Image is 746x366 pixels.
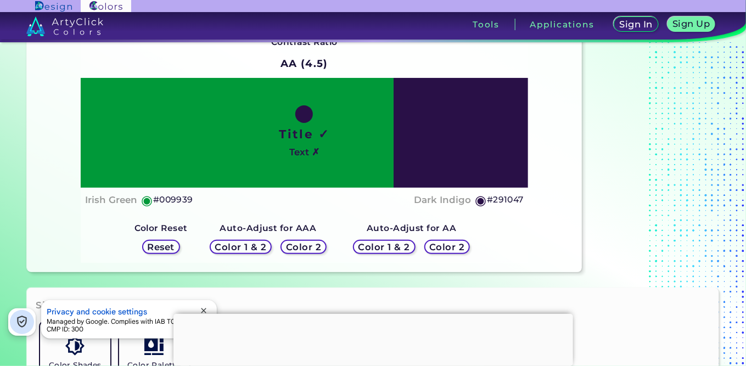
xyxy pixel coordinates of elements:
[26,16,104,36] img: logo_artyclick_colors_white.svg
[36,299,103,312] h3: Similar Tools
[220,223,316,233] strong: Auto-Adjust for AAA
[367,223,456,233] strong: Auto-Adjust for AA
[279,126,329,142] h1: Title ✓
[134,223,188,233] strong: Color Reset
[289,144,319,160] h4: Text ✗
[141,194,153,207] h5: ◉
[473,20,500,29] h3: Tools
[144,336,164,356] img: icon_col_pal_col.svg
[173,314,573,363] iframe: Advertisement
[670,18,713,31] a: Sign Up
[288,243,319,251] h5: Color 2
[616,18,656,31] a: Sign In
[153,193,193,207] h5: #009939
[35,1,72,12] img: ArtyClick Design logo
[487,193,524,207] h5: #291047
[149,243,173,251] h5: Reset
[475,194,487,207] h5: ◉
[621,20,651,29] h5: Sign In
[431,243,463,251] h5: Color 2
[414,192,471,208] h4: Dark Indigo
[217,243,264,251] h5: Color 1 & 2
[675,20,709,28] h5: Sign Up
[85,192,137,208] h4: Irish Green
[65,336,85,356] img: icon_color_shades.svg
[361,243,407,251] h5: Color 1 & 2
[530,20,594,29] h3: Applications
[276,52,333,76] h2: AA (4.5)
[271,37,338,47] strong: Contrast Ratio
